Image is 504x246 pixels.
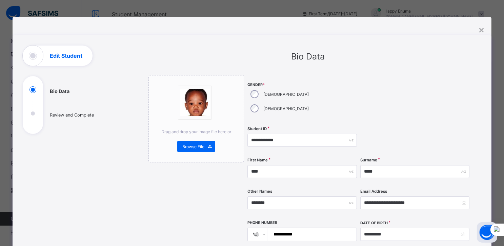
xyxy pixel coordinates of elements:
[247,83,357,87] span: Gender
[247,189,272,194] label: Other Names
[247,221,277,225] label: Phone Number
[247,158,268,162] label: First Name
[478,24,485,35] div: ×
[177,89,213,116] img: bannerImage
[360,221,388,225] label: Date of Birth
[263,92,309,97] label: [DEMOGRAPHIC_DATA]
[247,126,267,131] label: Student ID
[360,189,387,194] label: Email Address
[148,75,244,162] div: bannerImageDrag and drop your image file here orBrowse File
[182,144,204,149] span: Browse File
[360,158,377,162] label: Surname
[263,106,309,111] label: [DEMOGRAPHIC_DATA]
[50,53,82,58] h1: Edit Student
[291,51,325,62] span: Bio Data
[161,129,231,134] span: Drag and drop your image file here or
[477,222,497,243] button: Open asap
